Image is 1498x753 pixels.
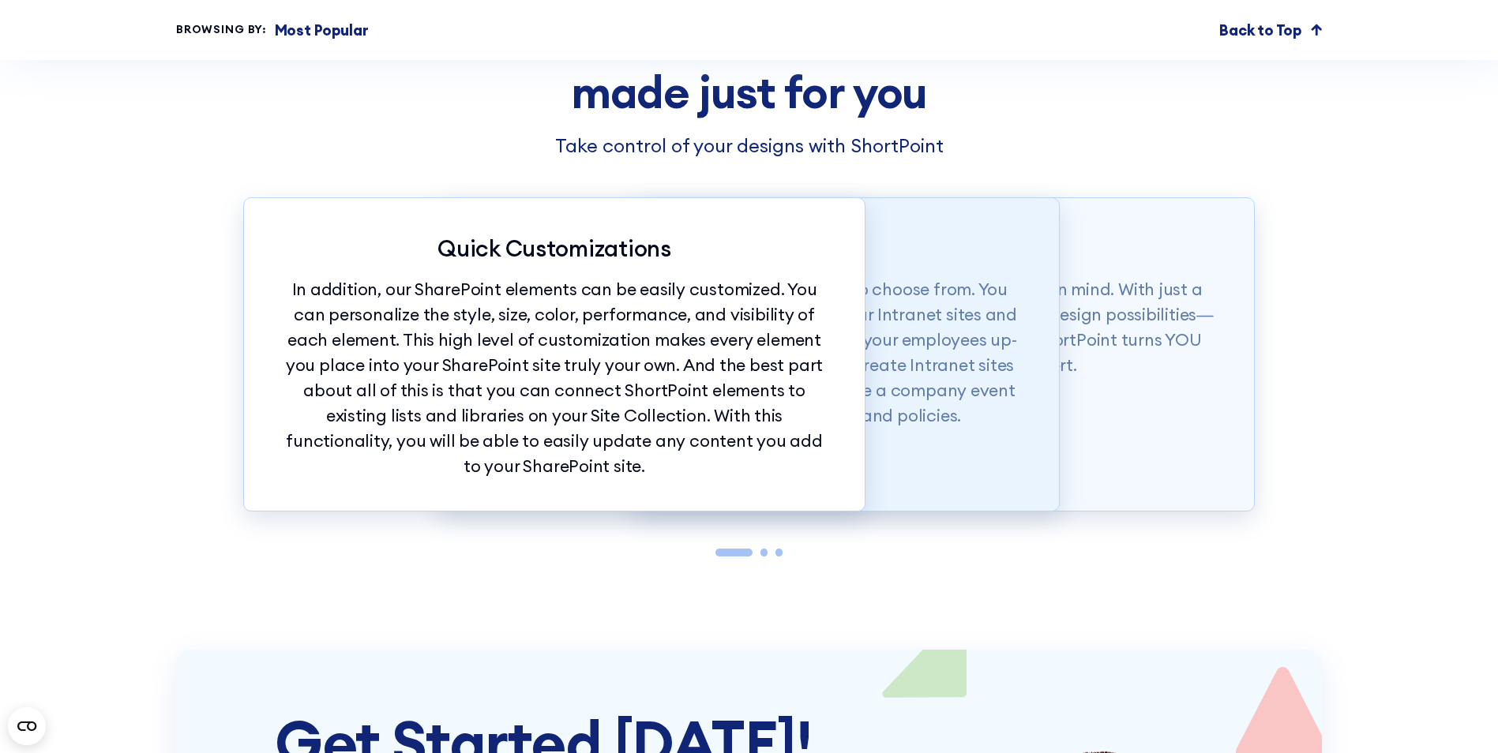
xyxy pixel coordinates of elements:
[282,277,828,479] p: In addition, our SharePoint elements can be easily customized. You can personalize the style, siz...
[275,19,369,41] p: Most Popular
[243,17,1254,116] h2: SharePoint elements made just for you
[282,235,828,262] p: Quick Customizations
[8,707,46,745] button: Open CMP widget
[243,132,1254,160] h3: Take control of your designs with ShortPoint
[1219,19,1301,41] p: Back to Top
[1419,677,1498,753] iframe: Chat Widget
[1219,19,1322,41] a: Back to Top
[176,21,267,38] div: Browsing by:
